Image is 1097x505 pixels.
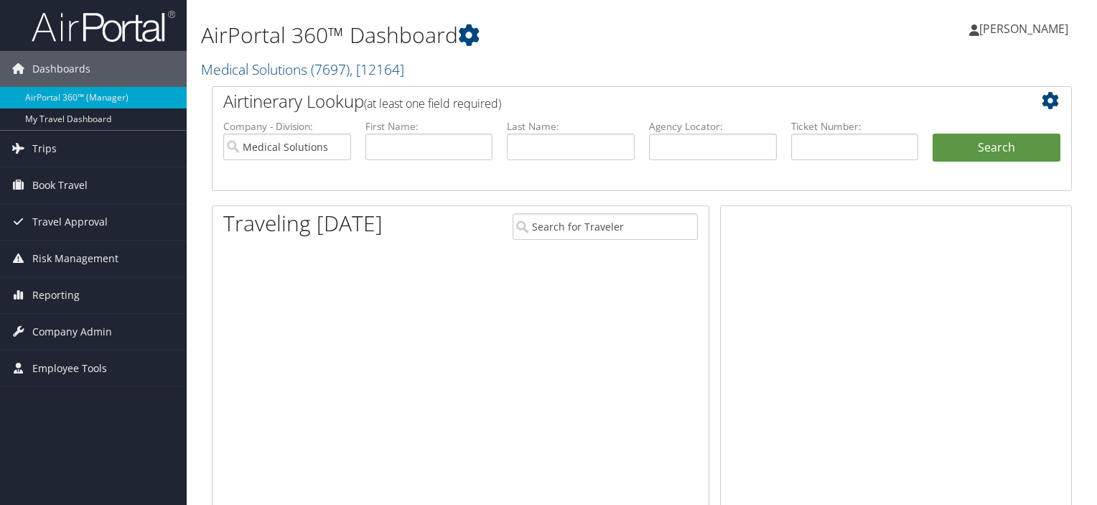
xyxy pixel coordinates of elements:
[32,277,80,313] span: Reporting
[365,119,493,134] label: First Name:
[201,60,404,79] a: Medical Solutions
[32,51,90,87] span: Dashboards
[32,204,108,240] span: Travel Approval
[223,89,989,113] h2: Airtinerary Lookup
[933,134,1060,162] button: Search
[32,351,107,386] span: Employee Tools
[791,119,919,134] label: Ticket Number:
[223,208,383,238] h1: Traveling [DATE]
[32,314,112,350] span: Company Admin
[969,7,1083,50] a: [PERSON_NAME]
[350,60,404,79] span: , [ 12164 ]
[32,167,88,203] span: Book Travel
[649,119,777,134] label: Agency Locator:
[311,60,350,79] span: ( 7697 )
[201,20,789,50] h1: AirPortal 360™ Dashboard
[507,119,635,134] label: Last Name:
[364,96,501,111] span: (at least one field required)
[513,213,698,240] input: Search for Traveler
[223,119,351,134] label: Company - Division:
[32,9,175,43] img: airportal-logo.png
[979,21,1068,37] span: [PERSON_NAME]
[32,241,118,277] span: Risk Management
[32,131,57,167] span: Trips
